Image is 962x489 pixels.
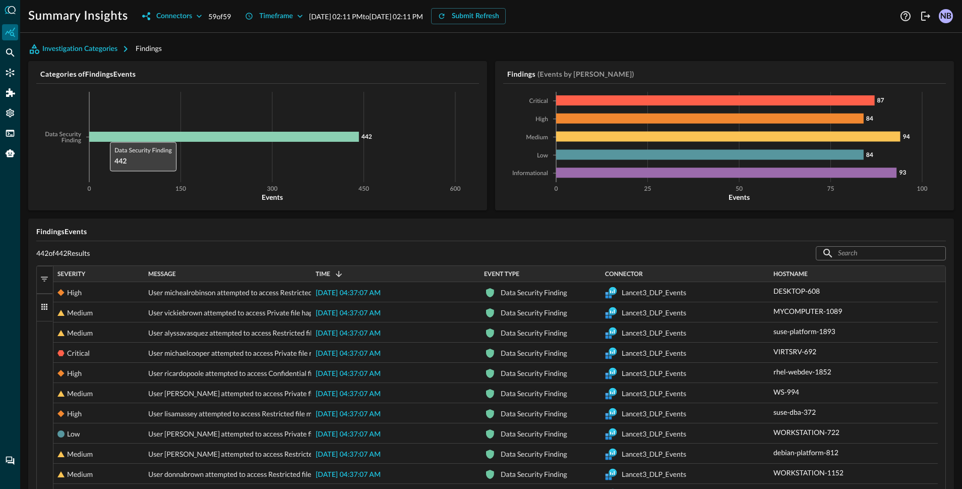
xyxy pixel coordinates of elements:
[136,8,208,24] button: Connectors
[501,343,567,363] div: Data Security Finding
[512,171,548,177] tspan: Informational
[501,464,567,484] div: Data Security Finding
[917,186,928,192] tspan: 100
[939,9,953,23] div: NB
[501,303,567,323] div: Data Security Finding
[2,125,18,141] div: FSQL
[622,363,686,384] div: Lancet3_DLP_Events
[507,69,535,79] h5: Findings
[622,323,686,343] div: Lancet3_DLP_Events
[62,138,82,144] tspan: Finding
[622,343,686,363] div: Lancet3_DLP_Events
[2,44,18,61] div: Federated Search
[67,384,93,404] div: Medium
[918,8,934,24] button: Logout
[362,133,372,140] tspan: 442
[148,283,371,303] span: User michealrobinson attempted to access Restricted file community.ods
[555,186,558,192] tspan: 0
[866,151,873,158] tspan: 84
[535,117,548,123] tspan: High
[526,135,548,141] tspan: Medium
[148,424,344,444] span: User [PERSON_NAME] attempted to access Private file best.pdf
[622,464,686,484] div: Lancet3_DLP_Events
[316,370,381,377] span: [DATE] 04:37:07 AM
[148,303,336,323] span: User vickiebrown attempted to access Private file happy.docx
[262,193,283,201] tspan: Events
[67,424,80,444] div: Low
[148,323,337,343] span: User alyssavasquez attempted to access Restricted file up.ods
[605,327,617,339] svg: Azure Log Analytics
[148,444,348,464] span: User [PERSON_NAME] attempted to access Restricted file go.pdf
[501,404,567,424] div: Data Security Finding
[88,186,91,192] tspan: 0
[316,310,381,317] span: [DATE] 04:37:07 AM
[67,283,82,303] div: High
[622,404,686,424] div: Lancet3_DLP_Events
[28,8,128,24] h1: Summary Insights
[67,363,82,384] div: High
[501,283,567,303] div: Data Security Finding
[773,447,838,458] p: debian-platform-812
[605,468,617,480] svg: Azure Log Analytics
[605,428,617,440] svg: Azure Log Analytics
[67,303,93,323] div: Medium
[605,347,617,359] svg: Azure Log Analytics
[148,343,339,363] span: User michaelcooper attempted to access Private file region.xls
[605,448,617,460] svg: Azure Log Analytics
[67,323,93,343] div: Medium
[148,363,352,384] span: User ricardopoole attempted to access Confidential file remain.ppt
[40,69,479,79] h5: Categories of Findings Events
[2,24,18,40] div: Summary Insights
[358,186,369,192] tspan: 450
[773,286,820,296] p: DESKTOP-608
[644,186,651,192] tspan: 25
[903,133,910,140] tspan: 94
[622,424,686,444] div: Lancet3_DLP_Events
[501,323,567,343] div: Data Security Finding
[773,270,808,278] span: Hostname
[773,467,844,478] p: WORKSTATION-1152
[773,387,799,397] p: WS-994
[827,186,834,192] tspan: 75
[67,404,82,424] div: High
[316,431,381,438] span: [DATE] 04:37:07 AM
[866,115,873,122] tspan: 84
[316,471,381,478] span: [DATE] 04:37:07 AM
[28,41,136,57] button: Investigation Categories
[537,69,634,79] h5: (Events by [PERSON_NAME])
[773,306,842,316] p: MYCOMPUTER-1089
[309,11,423,22] p: [DATE] 02:11 PM to [DATE] 02:11 PM
[148,464,339,484] span: User donnabrown attempted to access Restricted file our.docx
[605,287,617,299] svg: Azure Log Analytics
[501,363,567,384] div: Data Security Finding
[452,10,499,23] div: Submit Refresh
[877,96,884,104] tspan: 87
[36,249,90,258] p: 442 of 442 Results
[529,98,548,104] tspan: Critical
[729,193,750,201] tspan: Events
[501,384,567,404] div: Data Security Finding
[622,384,686,404] div: Lancet3_DLP_Events
[316,270,330,278] span: Time
[175,186,186,192] tspan: 150
[484,270,519,278] span: Event Type
[267,186,278,192] tspan: 300
[45,132,81,138] tspan: Data Security
[36,227,946,237] h5: Findings Events
[148,270,176,278] span: Message
[57,270,85,278] span: Severity
[622,444,686,464] div: Lancet3_DLP_Events
[67,444,93,464] div: Medium
[501,444,567,464] div: Data Security Finding
[2,453,18,469] div: Chat
[67,343,90,363] div: Critical
[136,44,162,52] span: Findings
[156,10,192,23] div: Connectors
[316,411,381,418] span: [DATE] 04:37:07 AM
[537,153,549,159] tspan: Low
[622,303,686,323] div: Lancet3_DLP_Events
[605,367,617,379] svg: Azure Log Analytics
[208,11,231,22] p: 59 of 59
[316,330,381,337] span: [DATE] 04:37:07 AM
[2,105,18,121] div: Settings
